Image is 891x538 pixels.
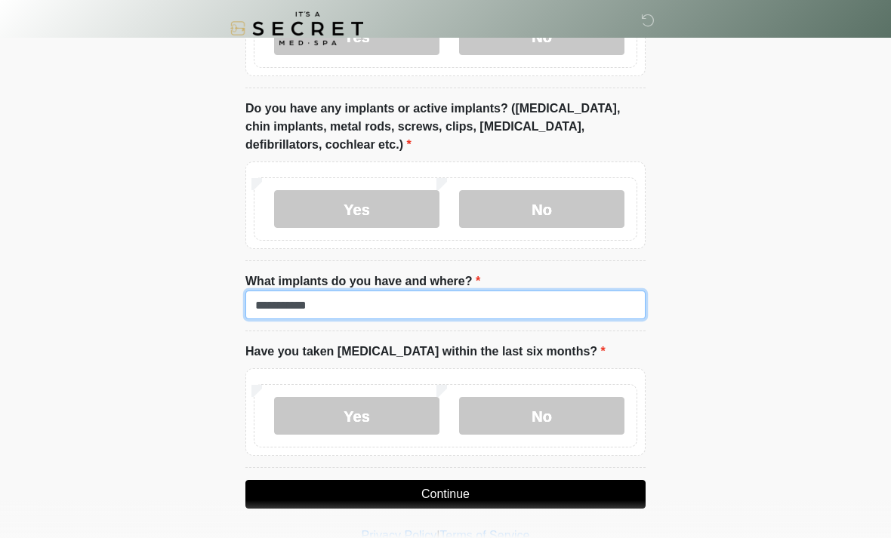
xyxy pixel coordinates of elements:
label: Do you have any implants or active implants? ([MEDICAL_DATA], chin implants, metal rods, screws, ... [245,100,646,154]
label: Yes [274,397,439,435]
label: No [459,397,624,435]
img: It's A Secret Med Spa Logo [230,11,363,45]
label: No [459,190,624,228]
label: Yes [274,190,439,228]
button: Continue [245,480,646,509]
label: What implants do you have and where? [245,272,480,291]
label: Have you taken [MEDICAL_DATA] within the last six months? [245,343,606,361]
